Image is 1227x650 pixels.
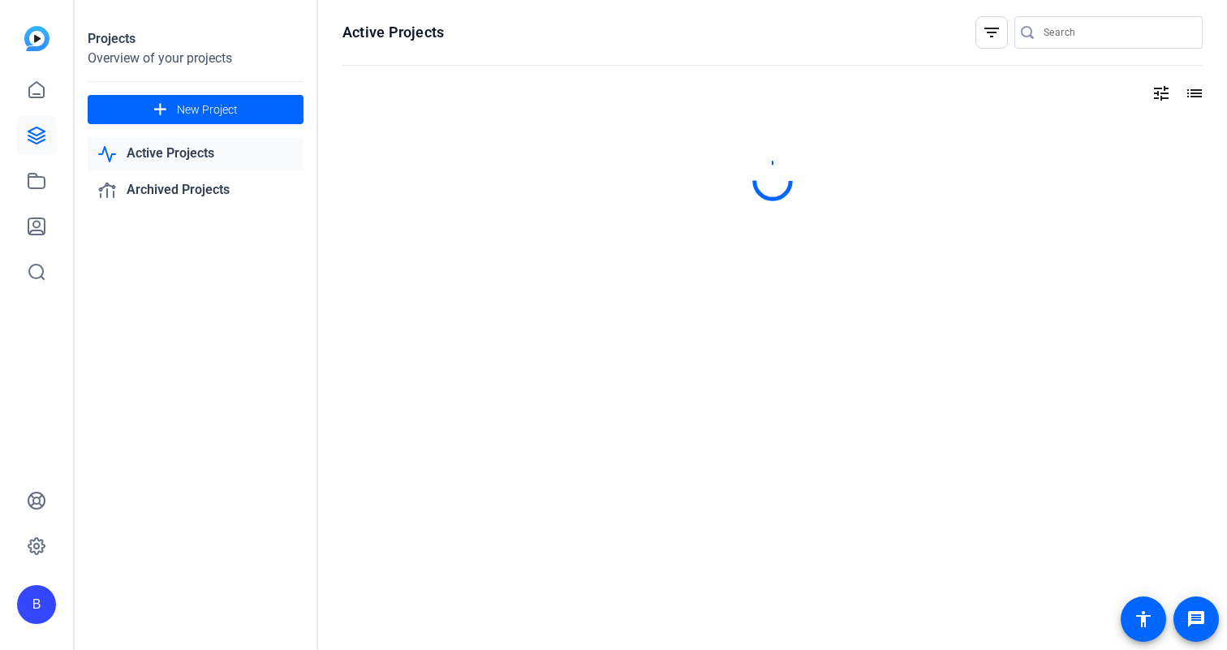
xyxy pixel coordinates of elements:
[1134,609,1153,629] mat-icon: accessibility
[88,174,304,207] a: Archived Projects
[17,585,56,624] div: B
[88,95,304,124] button: New Project
[342,23,444,42] h1: Active Projects
[88,29,304,49] div: Projects
[1152,84,1171,103] mat-icon: tune
[1044,23,1190,42] input: Search
[1186,609,1206,629] mat-icon: message
[1183,84,1203,103] mat-icon: list
[982,23,1001,42] mat-icon: filter_list
[88,49,304,68] div: Overview of your projects
[88,137,304,170] a: Active Projects
[24,26,50,51] img: blue-gradient.svg
[177,101,238,118] span: New Project
[150,100,170,120] mat-icon: add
